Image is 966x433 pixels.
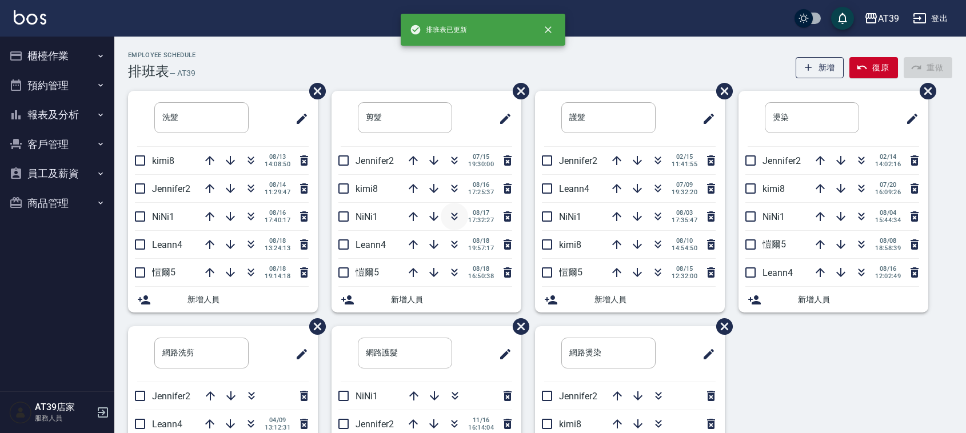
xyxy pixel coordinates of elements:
input: 排版標題 [358,338,452,368]
button: 客戶管理 [5,130,110,159]
span: Jennifer2 [152,391,190,402]
span: 12:32:00 [672,272,697,280]
div: 新增人員 [535,287,725,312]
span: 新增人員 [391,294,512,306]
span: Jennifer2 [559,155,597,166]
span: 08/17 [468,209,494,216]
div: 新增人員 [739,287,928,312]
span: kimi8 [763,183,785,194]
span: 11/16 [468,416,494,424]
span: 刪除班表 [504,310,531,343]
button: 員工及薪資 [5,159,110,189]
button: AT39 [860,7,904,30]
span: 修改班表的標題 [288,340,309,368]
span: kimi8 [559,239,581,250]
span: 排班表已更新 [410,24,467,35]
span: Jennifer2 [559,391,597,402]
span: Jennifer2 [356,155,394,166]
span: 11:41:55 [672,161,697,168]
span: 修改班表的標題 [288,105,309,133]
span: 新增人員 [594,294,716,306]
span: 08/13 [265,153,290,161]
span: NiNi1 [152,211,174,222]
span: Jennifer2 [763,155,801,166]
span: 愷爾5 [152,267,175,278]
span: 16:50:38 [468,272,494,280]
div: AT39 [878,11,899,26]
span: 08/10 [672,237,697,244]
div: 新增人員 [332,287,521,312]
span: 08/04 [875,209,901,216]
img: Person [9,401,32,424]
h3: 排班表 [128,63,169,79]
span: Leann4 [559,183,589,194]
span: Jennifer2 [356,419,394,430]
span: 14:08:50 [265,161,290,168]
span: 08/16 [265,209,290,216]
span: Leann4 [152,419,182,430]
h6: — AT39 [169,67,195,79]
span: 刪除班表 [911,74,938,108]
span: 02/14 [875,153,901,161]
button: 登出 [908,8,952,29]
span: 08/03 [672,209,697,216]
span: Leann4 [763,267,793,278]
span: 14:02:16 [875,161,901,168]
button: 預約管理 [5,71,110,101]
span: 08/16 [875,265,901,272]
span: 18:58:39 [875,244,901,252]
span: 08/08 [875,237,901,244]
div: 新增人員 [128,287,318,312]
span: kimi8 [356,183,378,194]
span: 08/16 [468,181,494,189]
input: 排版標題 [561,338,656,368]
span: 13:12:31 [265,424,290,431]
span: 愷爾5 [559,267,582,278]
input: 排版標題 [154,338,249,368]
span: 新增人員 [798,294,919,306]
span: 愷爾5 [763,239,786,250]
input: 排版標題 [358,102,452,133]
h2: Employee Schedule [128,51,196,59]
span: 08/18 [468,237,494,244]
span: NiNi1 [356,211,378,222]
button: 復原 [849,57,898,78]
span: 08/14 [265,181,290,189]
input: 排版標題 [561,102,656,133]
span: 修改班表的標題 [695,340,716,368]
span: 修改班表的標題 [492,340,512,368]
span: 19:32:20 [672,189,697,196]
span: 16:14:04 [468,424,494,431]
span: 08/15 [672,265,697,272]
span: 17:35:47 [672,216,697,224]
span: 15:44:34 [875,216,901,224]
span: 02/15 [672,153,697,161]
input: 排版標題 [154,102,249,133]
span: 愷爾5 [356,267,379,278]
span: 修改班表的標題 [492,105,512,133]
span: 12:02:49 [875,272,901,280]
span: 19:57:17 [468,244,494,252]
span: 修改班表的標題 [899,105,919,133]
span: kimi8 [559,419,581,430]
span: 修改班表的標題 [695,105,716,133]
span: Leann4 [152,239,182,250]
span: Leann4 [356,239,386,250]
span: 11:29:47 [265,189,290,196]
span: 新增人員 [187,294,309,306]
span: 07/15 [468,153,494,161]
span: 08/18 [265,237,290,244]
span: NiNi1 [356,391,378,402]
span: 19:14:18 [265,272,290,280]
span: 17:40:17 [265,216,290,224]
span: 刪除班表 [504,74,531,108]
span: 刪除班表 [301,310,328,343]
span: 13:24:13 [265,244,290,252]
button: 商品管理 [5,189,110,218]
span: 刪除班表 [301,74,328,108]
span: kimi8 [152,155,174,166]
button: save [831,7,854,30]
button: close [536,17,561,42]
span: 19:30:00 [468,161,494,168]
span: 刪除班表 [708,310,735,343]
